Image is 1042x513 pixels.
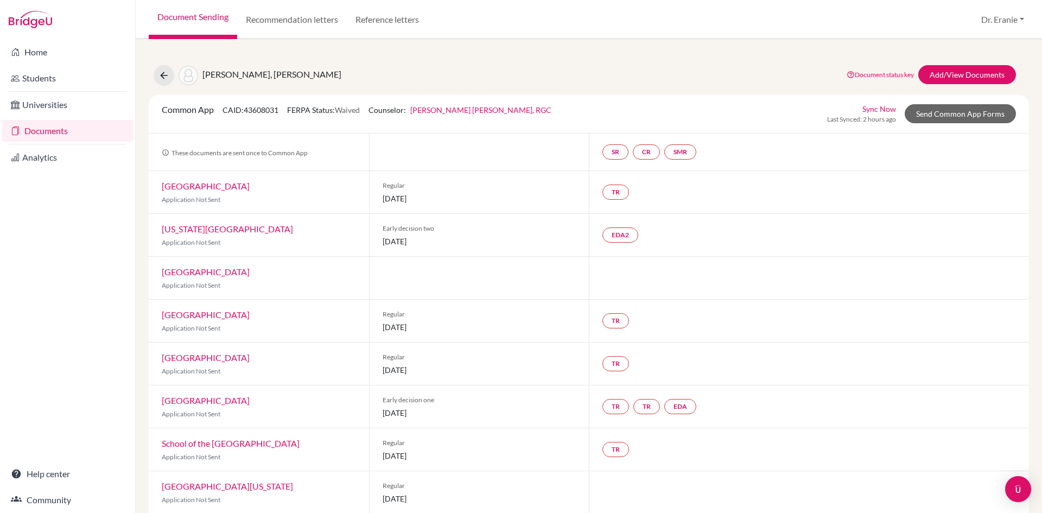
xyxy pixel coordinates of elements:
[162,238,220,246] span: Application Not Sent
[602,442,629,457] a: TR
[162,149,308,157] span: These documents are sent once to Common App
[287,105,360,115] span: FERPA Status:
[2,489,133,511] a: Community
[410,105,551,115] a: [PERSON_NAME] [PERSON_NAME], RGC
[383,481,576,491] span: Regular
[335,105,360,115] span: Waived
[162,195,220,204] span: Application Not Sent
[162,352,250,363] a: [GEOGRAPHIC_DATA]
[602,313,629,328] a: TR
[162,324,220,332] span: Application Not Sent
[905,104,1016,123] a: Send Common App Forms
[162,438,300,448] a: School of the [GEOGRAPHIC_DATA]
[383,321,576,333] span: [DATE]
[383,438,576,448] span: Regular
[383,364,576,376] span: [DATE]
[162,496,220,504] span: Application Not Sent
[202,69,341,79] span: [PERSON_NAME], [PERSON_NAME]
[2,94,133,116] a: Universities
[602,227,638,243] a: EDA2
[162,104,214,115] span: Common App
[664,144,696,160] a: SMR
[383,352,576,362] span: Regular
[602,356,629,371] a: TR
[383,309,576,319] span: Regular
[664,399,696,414] a: EDA
[162,309,250,320] a: [GEOGRAPHIC_DATA]
[383,181,576,191] span: Regular
[827,115,896,124] span: Last Synced: 2 hours ago
[368,105,551,115] span: Counselor:
[918,65,1016,84] a: Add/View Documents
[223,105,278,115] span: CAID: 43608031
[162,224,293,234] a: [US_STATE][GEOGRAPHIC_DATA]
[602,185,629,200] a: TR
[383,224,576,233] span: Early decision two
[162,281,220,289] span: Application Not Sent
[2,67,133,89] a: Students
[162,453,220,461] span: Application Not Sent
[2,41,133,63] a: Home
[976,9,1029,30] button: Dr. Eranie
[162,267,250,277] a: [GEOGRAPHIC_DATA]
[383,450,576,461] span: [DATE]
[383,493,576,504] span: [DATE]
[383,193,576,204] span: [DATE]
[1005,476,1031,502] div: Open Intercom Messenger
[2,120,133,142] a: Documents
[162,410,220,418] span: Application Not Sent
[383,395,576,405] span: Early decision one
[633,399,660,414] a: TR
[862,103,896,115] a: Sync Now
[602,144,628,160] a: SR
[383,407,576,419] span: [DATE]
[847,71,914,79] a: Document status key
[633,144,660,160] a: CR
[162,367,220,375] span: Application Not Sent
[383,236,576,247] span: [DATE]
[2,147,133,168] a: Analytics
[162,481,293,491] a: [GEOGRAPHIC_DATA][US_STATE]
[602,399,629,414] a: TR
[2,463,133,485] a: Help center
[9,11,52,28] img: Bridge-U
[162,181,250,191] a: [GEOGRAPHIC_DATA]
[162,395,250,406] a: [GEOGRAPHIC_DATA]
